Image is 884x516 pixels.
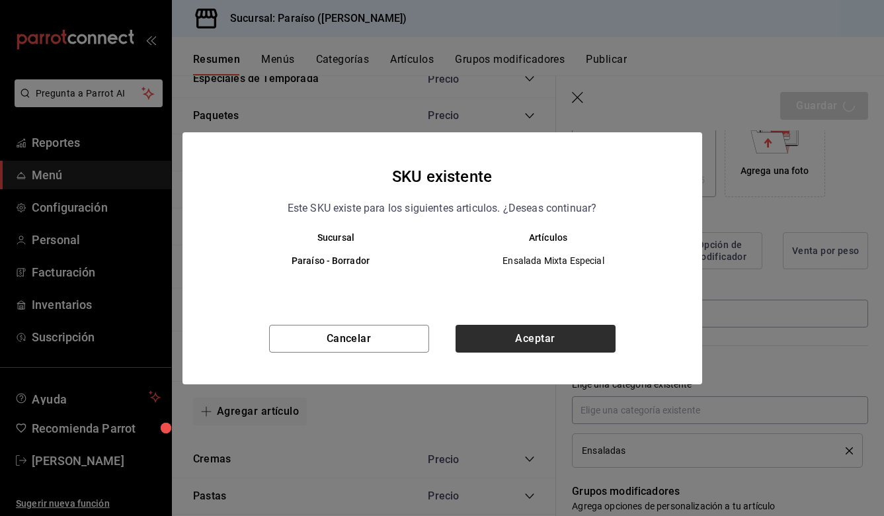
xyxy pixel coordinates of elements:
[456,325,616,353] button: Aceptar
[454,254,654,267] span: Ensalada Mixta Especial
[392,164,492,189] h4: SKU existente
[442,232,676,243] th: Artículos
[209,232,442,243] th: Sucursal
[230,254,432,269] h6: Paraíso - Borrador
[288,200,597,217] p: Este SKU existe para los siguientes articulos. ¿Deseas continuar?
[269,325,429,353] button: Cancelar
